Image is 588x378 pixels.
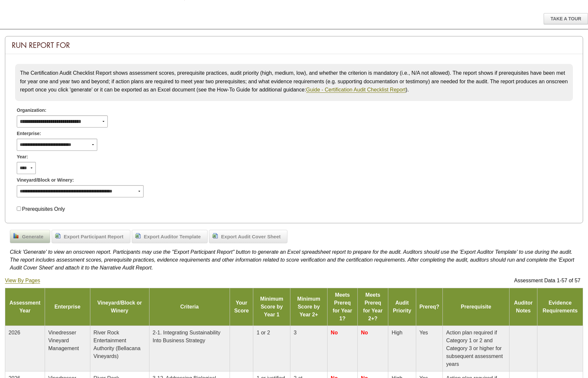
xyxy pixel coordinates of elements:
img: page_excel.png [213,233,218,238]
td: Prereq? [416,288,442,326]
td: Criteria [149,288,230,326]
td: Audit Priority [388,288,416,326]
td: Enterprise [45,288,90,326]
span: Vinedresser Vineyard Management [48,330,79,351]
td: Minimum Score by Year 2+ [290,288,328,326]
span: Export Auditor Template [141,233,204,241]
span: No [331,330,338,335]
span: High [392,330,402,335]
a: View By Pages [5,278,40,284]
span: 2026 [9,330,20,335]
span: No [361,330,368,335]
span: Generate [19,233,47,241]
div: Click 'Generate' to view an onscreen report. Participants may use the "Export Participant Report"... [10,245,578,272]
span: Yes [419,330,428,335]
a: Export Auditor Template [132,230,208,244]
div: Run Report For [5,36,583,54]
td: Meets Prereq for Year 1? [327,288,357,326]
span: River Rock Entertainment Authority (Bellacana Vineyards) [94,330,141,359]
span: 1 or 2 [257,330,270,335]
span: Year: [17,153,28,160]
span: 2-1. Integrating Sustainability Into Business Strategy [153,330,220,343]
a: Generate [10,230,50,244]
a: Export Audit Cover Sheet [209,230,287,244]
td: Meets Prereq for Year 2+? [357,288,388,326]
td: Your Score [230,288,253,326]
span: Enterprise: [17,130,41,137]
span: Assessment Data 1-57 of 57 [514,278,580,283]
span: Export Audit Cover Sheet [218,233,284,241]
td: Auditor Notes [509,288,537,326]
span: Vineyard/Block or Winery: [17,177,74,184]
td: Minimum Score by Year 1 [253,288,290,326]
span: Action plan required if Category 1 or 2 and Category 3 or higher for subsequent assessment years [446,330,503,367]
label: Prerequisites Only [22,206,65,212]
a: Export Participant Report [52,230,130,244]
img: page_excel.png [55,233,60,238]
a: Guide - Certification Audit Checklist Report [306,87,406,93]
div: Take A Tour [544,13,588,24]
td: Assessment Year [5,288,45,326]
span: 3 [294,330,297,335]
p: The Certification Audit Checklist Report shows assessment scores, prerequisite practices, audit p... [20,69,568,94]
td: Evidence Requirements [537,288,583,326]
td: Vineyard/Block or Winery [90,288,149,326]
img: chart_bar.png [13,233,19,238]
td: Prerequisite [443,288,509,326]
span: Export Participant Report [60,233,127,241]
span: Organization: [17,107,46,114]
img: page_excel.png [135,233,141,238]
